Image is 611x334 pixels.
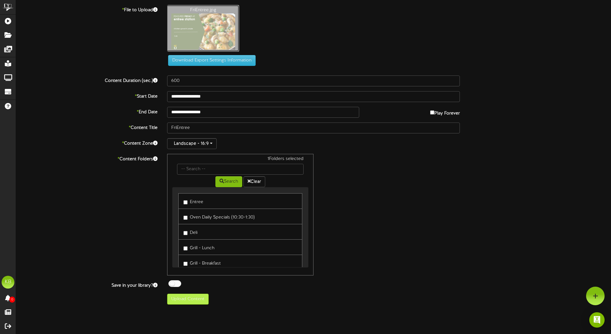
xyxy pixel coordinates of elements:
[11,138,162,147] label: Content Zone
[183,231,188,235] input: Deli
[11,5,162,13] label: File to Upload
[11,107,162,115] label: End Date
[183,212,255,221] label: Oven Daily Specials (10:30-1:30)
[172,156,308,164] div: 1 Folders selected
[11,91,162,100] label: Start Date
[167,294,209,305] button: Upload Content
[183,262,188,266] input: Grill - Breakfast
[183,243,214,251] label: Grill - Lunch
[183,246,188,250] input: Grill - Lunch
[9,297,15,303] span: 0
[11,154,162,163] label: Content Folders
[11,280,162,289] label: Save in your library?
[589,312,605,328] div: Open Intercom Messenger
[167,123,460,133] input: Title of this Content
[183,227,197,236] label: Deli
[183,258,221,267] label: Grill - Breakfast
[430,107,460,117] label: Play Forever
[177,164,304,175] input: -- Search --
[244,176,265,187] button: Clear
[167,138,217,149] button: Landscape - 16:9
[183,216,188,220] input: Oven Daily Specials (10:30-1:30)
[11,123,162,131] label: Content Title
[183,200,188,204] input: Entree
[165,58,256,63] a: Download Export Settings Information
[183,197,203,205] label: Entree
[430,110,434,115] input: Play Forever
[11,76,162,84] label: Content Duration (sec.)
[215,176,242,187] button: Search
[168,55,256,66] button: Download Export Settings Information
[2,276,14,289] div: KB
